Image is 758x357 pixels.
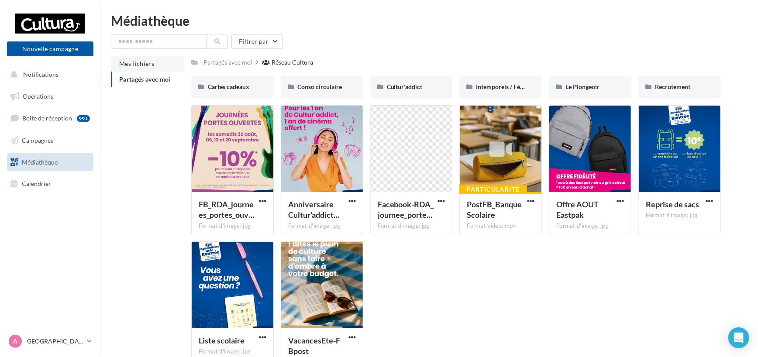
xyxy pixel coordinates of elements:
[646,212,713,220] div: Format d'image: jpg
[22,137,53,144] span: Campagnes
[5,109,95,127] a: Boîte de réception99+
[203,58,252,67] div: Partagés avec moi
[288,336,340,356] span: VacancesEte-FBpost
[728,327,749,348] div: Open Intercom Messenger
[288,199,340,220] span: Anniversaire Cultur'addict 15/09 au 28/09
[119,60,154,67] span: Mes fichiers
[5,175,95,193] a: Calendrier
[22,114,72,122] span: Boîte de réception
[199,222,266,230] div: Format d'image: jpg
[25,337,83,346] p: [GEOGRAPHIC_DATA]
[208,83,249,90] span: Cartes cadeaux
[23,93,53,100] span: Opérations
[119,76,171,83] span: Partagés avec moi
[459,185,527,194] div: Particularité
[646,199,699,209] span: Reprise de sacs
[199,336,245,345] span: Liste scolaire
[7,333,93,350] a: A [GEOGRAPHIC_DATA]
[22,158,58,165] span: Médiathèque
[378,222,445,230] div: Format d'image: jpg
[5,153,95,172] a: Médiathèque
[655,83,690,90] span: Recrutement
[272,58,313,67] div: Réseau Cultura
[77,115,90,122] div: 99+
[387,83,423,90] span: Cultur'addict
[467,199,522,220] span: PostFB_BanqueScolaire
[199,199,255,220] span: FB_RDA_journees_portes_ouvertes_art et musique
[231,34,283,49] button: Filtrer par
[476,83,530,90] span: Intemporels / Fériés
[288,222,356,230] div: Format d'image: jpg
[23,71,59,78] span: Notifications
[467,222,534,230] div: Format video: mp4
[556,222,624,230] div: Format d'image: jpg
[5,87,95,106] a: Opérations
[297,83,342,90] span: Conso circulaire
[378,199,434,220] span: Facebook-RDA_journee_portes_ouvertes
[199,348,266,356] div: Format d'image: jpg
[111,14,748,27] div: Médiathèque
[5,65,92,84] button: Notifications
[5,131,95,150] a: Campagnes
[13,337,17,346] span: A
[565,83,600,90] span: Le Plongeoir
[7,41,93,56] button: Nouvelle campagne
[22,180,51,187] span: Calendrier
[556,199,599,220] span: Offre AOUT Eastpak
